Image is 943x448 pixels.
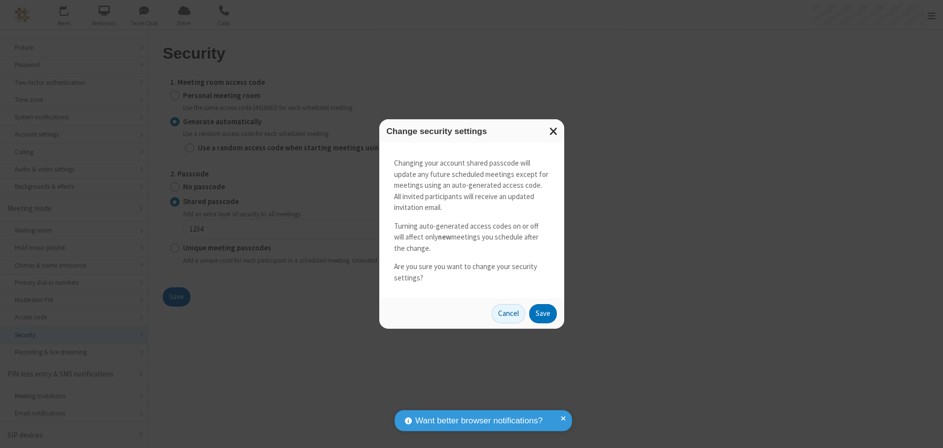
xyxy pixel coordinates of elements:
h3: Change security settings [387,127,557,136]
p: Turning auto-generated access codes on or off will affect only meetings you schedule after the ch... [394,221,549,254]
p: Changing your account shared passcode will update any future scheduled meetings except for meetin... [394,158,549,213]
button: Save [529,304,557,324]
button: Cancel [492,304,525,324]
button: Close modal [544,119,564,143]
span: Want better browser notifications? [415,414,543,427]
strong: new [438,232,451,241]
p: Are you sure you want to change your security settings? [394,261,549,283]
